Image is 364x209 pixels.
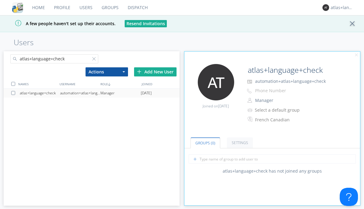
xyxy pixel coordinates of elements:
div: Select a default group [255,107,305,113]
span: [DATE] [141,89,152,98]
span: A few people haven't set up their accounts. [5,21,116,26]
input: Type name of group to add user to [189,154,356,163]
div: Manager [100,89,141,98]
iframe: Toggle Customer Support [340,188,358,206]
div: ROLE [99,79,140,88]
input: Name [245,64,343,76]
img: icon-alert-users-thin-outline.svg [248,106,253,114]
span: automation+atlas+language+check [255,78,326,84]
div: atlas+language+check [331,5,353,11]
img: 373638.png [198,64,234,100]
img: plus.svg [137,69,141,74]
div: atlas+language+check [20,89,60,98]
span: [DATE] [218,103,229,109]
img: cddb5a64eb264b2086981ab96f4c1ba7 [12,2,23,13]
div: USERNAME [58,79,99,88]
div: JOINED [140,79,181,88]
a: Groups (0) [190,137,220,148]
a: Settings [227,137,253,148]
img: phone-outline.svg [247,89,252,93]
div: NAMES [17,79,58,88]
img: cancel.svg [354,53,359,57]
img: In groups with Translation enabled, this user's messages will be automatically translated to and ... [248,116,254,123]
input: Search users [10,54,98,63]
button: Resend Invitations [125,20,167,27]
div: French Canadian [255,117,306,123]
div: automation+atlas+language+check [60,89,100,98]
a: atlas+language+checkautomation+atlas+language+checkManager[DATE] [4,89,180,98]
span: Joined on [203,103,229,109]
button: Manager [253,96,314,105]
div: atlas+language+check has not joined any groups [184,168,360,174]
img: 373638.png [322,4,329,11]
img: person-outline.svg [248,98,252,103]
button: Actions [86,67,128,76]
div: Add New User [134,67,177,76]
